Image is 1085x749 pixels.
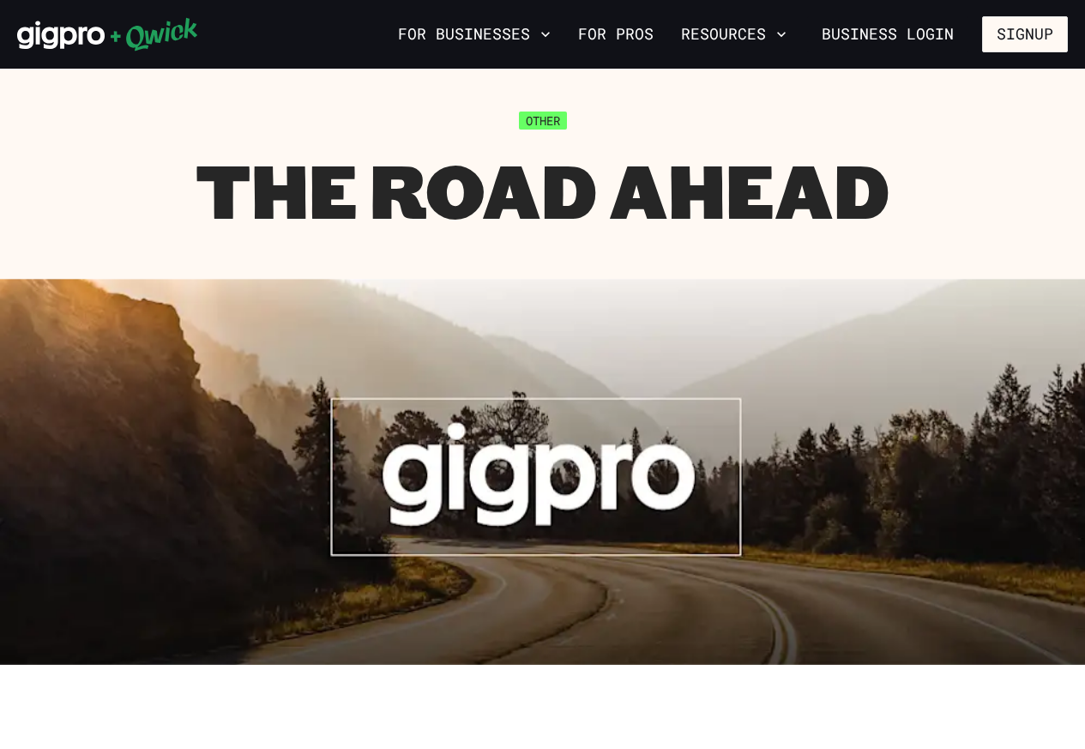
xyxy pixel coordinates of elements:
button: For Businesses [391,20,558,49]
button: Resources [674,20,793,49]
h1: The Road Ahead [196,143,889,236]
span: Other [519,112,567,130]
button: Signup [982,16,1068,52]
a: Business Login [807,16,968,52]
a: For Pros [571,20,660,49]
